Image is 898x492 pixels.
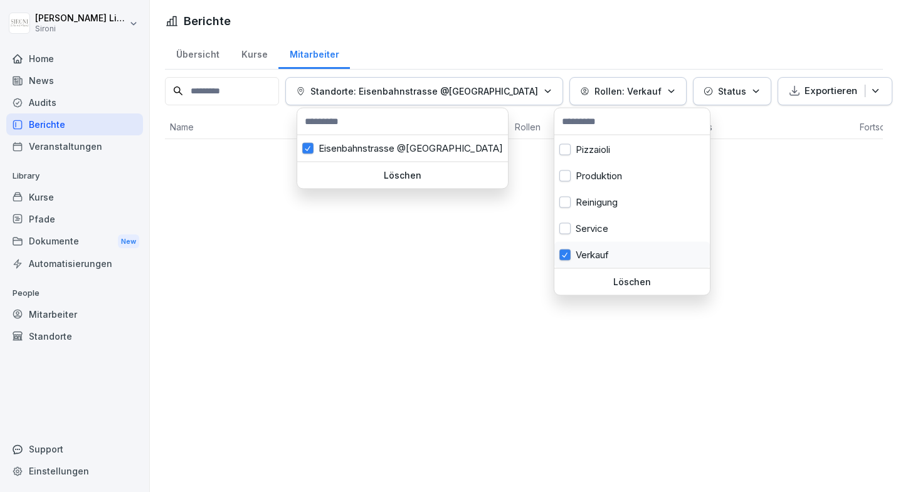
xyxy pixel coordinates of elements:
div: Reinigung [554,189,710,216]
p: Löschen [559,276,705,288]
div: Verkauf [554,242,710,268]
div: Service [554,216,710,242]
p: Standorte: Eisenbahnstrasse @[GEOGRAPHIC_DATA] [310,85,538,98]
p: Status [718,85,746,98]
div: Produktion [554,163,710,189]
p: Rollen: Verkauf [594,85,662,98]
div: Pizzaioli [554,137,710,163]
p: Exportieren [805,84,857,98]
